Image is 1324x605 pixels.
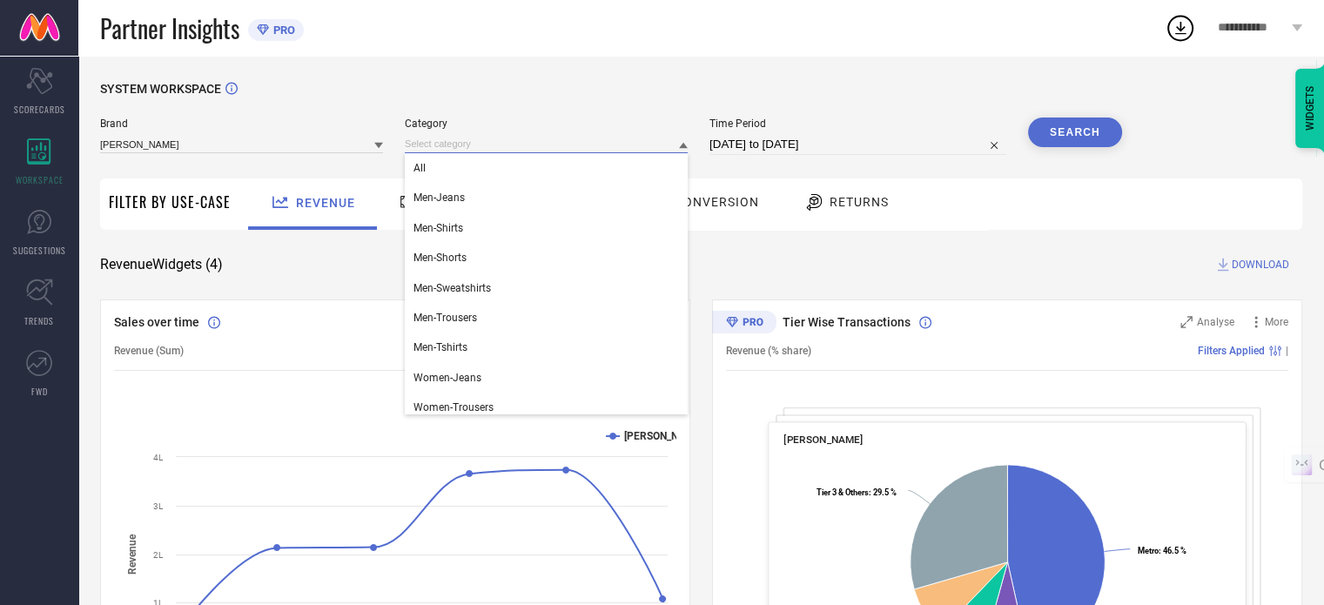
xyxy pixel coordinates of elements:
[405,118,688,130] span: Category
[153,501,164,511] text: 3L
[413,312,477,324] span: Men-Trousers
[783,315,911,329] span: Tier Wise Transactions
[413,192,465,204] span: Men-Jeans
[413,252,467,264] span: Men-Shorts
[783,434,863,446] span: [PERSON_NAME]
[100,256,223,273] span: Revenue Widgets ( 4 )
[100,82,221,96] span: SYSTEM WORKSPACE
[1197,316,1234,328] span: Analyse
[1198,345,1265,357] span: Filters Applied
[1265,316,1288,328] span: More
[405,393,688,422] div: Women-Trousers
[153,550,164,560] text: 2L
[817,487,869,497] tspan: Tier 3 & Others
[726,345,811,357] span: Revenue (% share)
[709,118,1006,130] span: Time Period
[405,213,688,243] div: Men-Shirts
[405,333,688,362] div: Men-Tshirts
[14,103,65,116] span: SCORECARDS
[624,430,703,442] text: [PERSON_NAME]
[413,372,481,384] span: Women-Jeans
[817,487,897,497] text: : 29.5 %
[269,24,295,37] span: PRO
[405,303,688,333] div: Men-Trousers
[413,401,494,413] span: Women-Trousers
[100,10,239,46] span: Partner Insights
[1138,546,1186,555] text: : 46.5 %
[114,345,184,357] span: Revenue (Sum)
[1232,256,1289,273] span: DOWNLOAD
[413,162,426,174] span: All
[1138,546,1159,555] tspan: Metro
[405,135,688,153] input: Select category
[100,118,383,130] span: Brand
[830,195,889,209] span: Returns
[405,273,688,303] div: Men-Sweatshirts
[1165,12,1196,44] div: Open download list
[114,315,199,329] span: Sales over time
[153,453,164,462] text: 4L
[712,311,776,337] div: Premium
[13,244,66,257] span: SUGGESTIONS
[413,341,467,353] span: Men-Tshirts
[405,363,688,393] div: Women-Jeans
[405,183,688,212] div: Men-Jeans
[31,385,48,398] span: FWD
[1028,118,1122,147] button: Search
[126,533,138,574] tspan: Revenue
[709,134,1006,155] input: Select time period
[405,153,688,183] div: All
[413,282,491,294] span: Men-Sweatshirts
[675,195,759,209] span: Conversion
[24,314,54,327] span: TRENDS
[296,196,355,210] span: Revenue
[1180,316,1193,328] svg: Zoom
[1286,345,1288,357] span: |
[16,173,64,186] span: WORKSPACE
[109,192,231,212] span: Filter By Use-Case
[413,222,463,234] span: Men-Shirts
[405,243,688,272] div: Men-Shorts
